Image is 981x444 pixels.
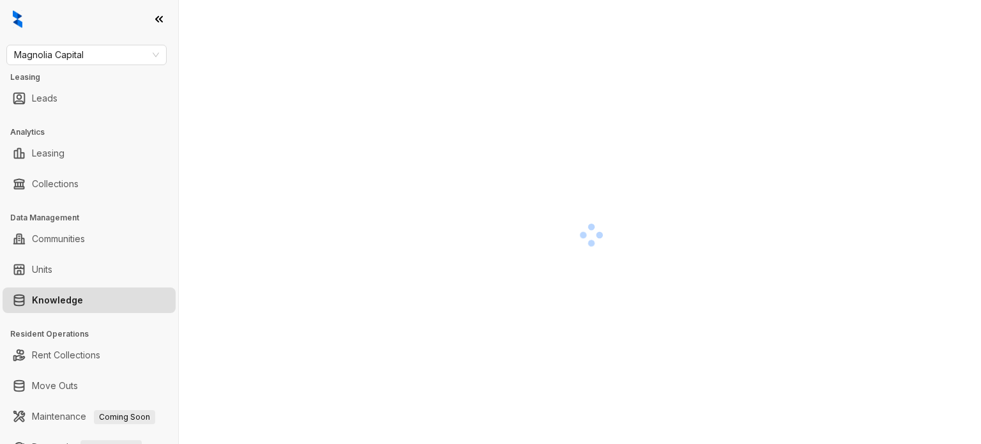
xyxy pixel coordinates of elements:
img: logo [13,10,22,28]
li: Knowledge [3,287,176,313]
span: Coming Soon [94,410,155,424]
a: Move Outs [32,373,78,399]
li: Maintenance [3,404,176,429]
a: Leasing [32,141,65,166]
h3: Resident Operations [10,328,178,340]
li: Leads [3,86,176,111]
li: Units [3,257,176,282]
h3: Analytics [10,126,178,138]
a: Collections [32,171,79,197]
a: Rent Collections [32,342,100,368]
a: Leads [32,86,57,111]
li: Rent Collections [3,342,176,368]
li: Leasing [3,141,176,166]
li: Collections [3,171,176,197]
a: Communities [32,226,85,252]
h3: Leasing [10,72,178,83]
li: Move Outs [3,373,176,399]
a: Knowledge [32,287,83,313]
li: Communities [3,226,176,252]
span: Magnolia Capital [14,45,159,65]
a: Units [32,257,52,282]
h3: Data Management [10,212,178,224]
